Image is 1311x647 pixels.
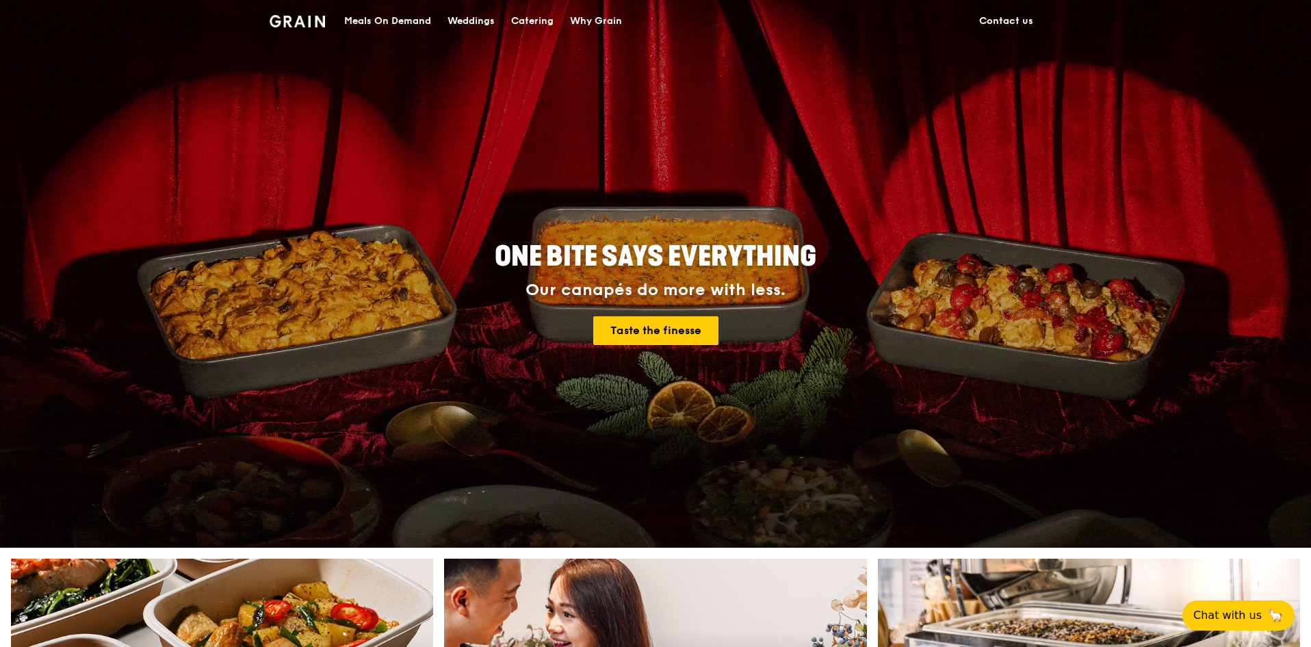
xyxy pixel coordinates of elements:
[447,1,495,42] div: Weddings
[562,1,630,42] a: Why Grain
[511,1,554,42] div: Catering
[270,15,325,27] img: Grain
[570,1,622,42] div: Why Grain
[439,1,503,42] a: Weddings
[503,1,562,42] a: Catering
[1193,607,1262,624] span: Chat with us
[409,281,902,300] div: Our canapés do more with less.
[971,1,1041,42] a: Contact us
[593,316,718,345] a: Taste the finesse
[344,1,431,42] div: Meals On Demand
[1267,607,1284,624] span: 🦙
[1182,600,1295,631] button: Chat with us🦙
[495,240,816,273] span: ONE BITE SAYS EVERYTHING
